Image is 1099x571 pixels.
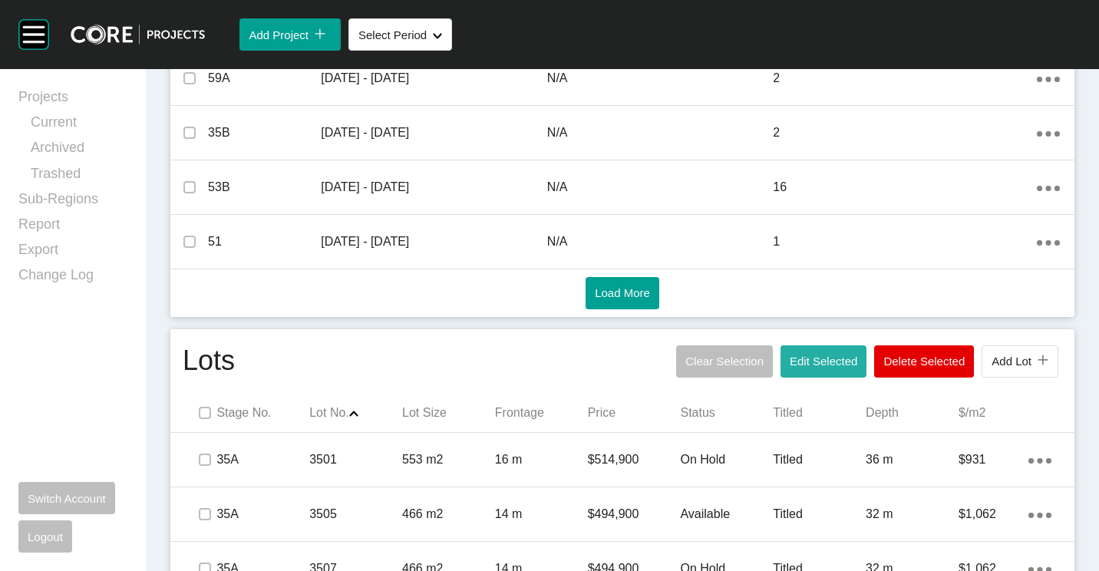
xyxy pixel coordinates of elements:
p: [DATE] - [DATE] [321,233,547,250]
a: Export [18,240,127,266]
p: $931 [959,451,1028,468]
p: Available [680,506,773,523]
p: Titled [773,451,866,468]
span: Delete Selected [883,355,965,368]
p: 2 [773,124,1037,141]
button: Delete Selected [874,345,974,378]
p: 53B [208,179,321,196]
a: Sub-Regions [18,190,127,215]
p: 36 m [866,451,959,468]
span: Switch Account [28,492,106,505]
p: Price [588,404,681,421]
span: Add Project [249,28,309,41]
span: Logout [28,530,63,543]
p: N/A [547,70,774,87]
p: Depth [866,404,959,421]
p: N/A [547,233,774,250]
button: Add Project [239,18,341,51]
p: N/A [547,124,774,141]
p: $1,062 [959,506,1028,523]
p: [DATE] - [DATE] [321,179,547,196]
p: 3505 [309,506,402,523]
p: 2 [773,70,1037,87]
p: Lot Size [402,404,495,421]
button: Select Period [348,18,452,51]
p: 35B [208,124,321,141]
button: Switch Account [18,482,115,514]
h1: Lots [183,342,235,381]
a: Report [18,215,127,240]
span: Add Lot [992,355,1031,368]
span: Clear Selection [685,355,764,368]
p: Titled [773,506,866,523]
button: Load More [586,277,659,309]
p: 16 m [495,451,588,468]
button: Clear Selection [676,345,773,378]
span: Load More [595,286,650,299]
p: 59A [208,70,321,87]
p: 32 m [866,506,959,523]
p: N/A [547,179,774,196]
p: [DATE] - [DATE] [321,124,547,141]
a: Archived [31,138,127,163]
p: 466 m2 [402,506,495,523]
p: Titled [773,404,866,421]
p: 16 [773,179,1037,196]
span: Select Period [358,28,427,41]
p: 553 m2 [402,451,495,468]
p: 51 [208,233,321,250]
p: On Hold [680,451,773,468]
p: $514,900 [588,451,681,468]
button: Edit Selected [781,345,866,378]
p: Stage No. [216,404,309,421]
p: Status [680,404,773,421]
button: Logout [18,520,72,553]
p: 1 [773,233,1037,250]
a: Change Log [18,266,127,291]
button: Add Lot [982,345,1058,378]
p: 35A [216,451,309,468]
p: $494,900 [588,506,681,523]
p: $/m2 [959,404,1051,421]
span: Edit Selected [790,355,857,368]
p: Frontage [495,404,588,421]
p: Lot No. [309,404,402,421]
p: 3501 [309,451,402,468]
a: Trashed [31,164,127,190]
p: 14 m [495,506,588,523]
a: Projects [18,87,127,113]
p: [DATE] - [DATE] [321,70,547,87]
img: core-logo-dark.3138cae2.png [71,25,205,45]
p: 35A [216,506,309,523]
a: Current [31,113,127,138]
